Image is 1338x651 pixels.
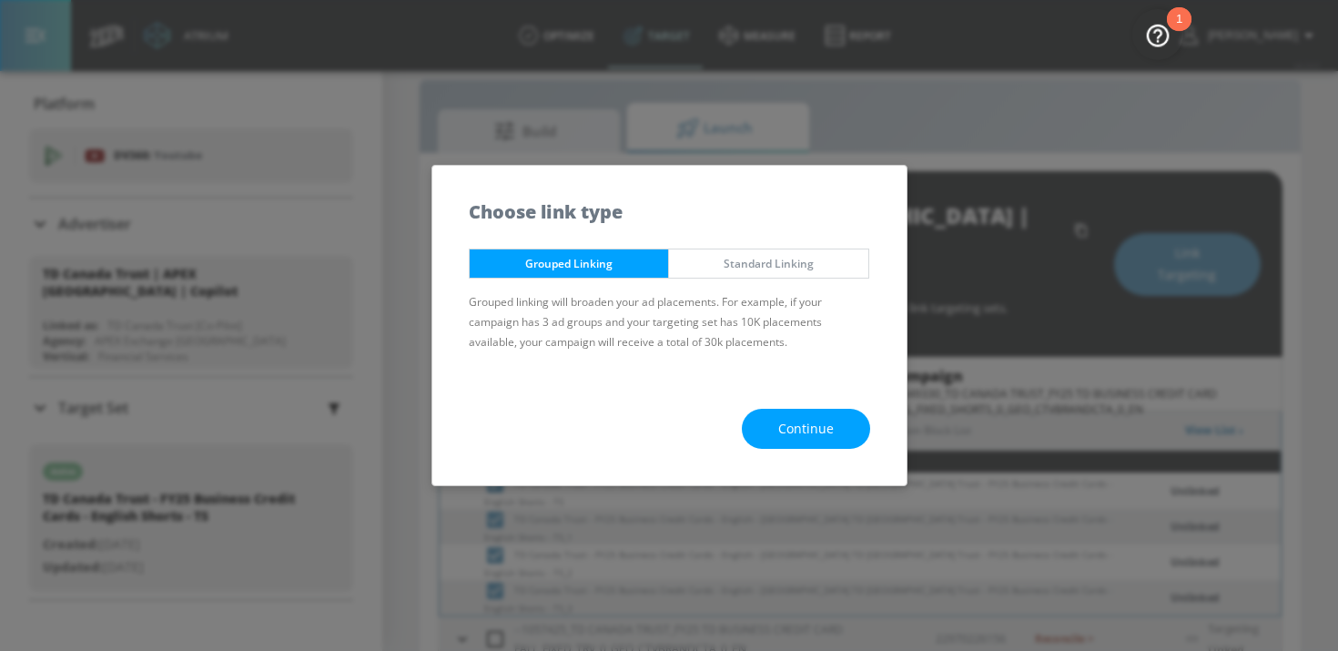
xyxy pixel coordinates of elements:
[778,418,834,441] span: Continue
[469,202,623,221] h5: Choose link type
[469,249,670,279] button: Grouped Linking
[1132,9,1183,60] button: Open Resource Center, 1 new notification
[483,254,655,273] span: Grouped Linking
[469,292,870,352] p: Grouped linking will broaden your ad placements. For example, if your campaign has 3 ad groups an...
[1176,19,1182,43] div: 1
[683,254,855,273] span: Standard Linking
[668,249,869,279] button: Standard Linking
[742,409,870,450] button: Continue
